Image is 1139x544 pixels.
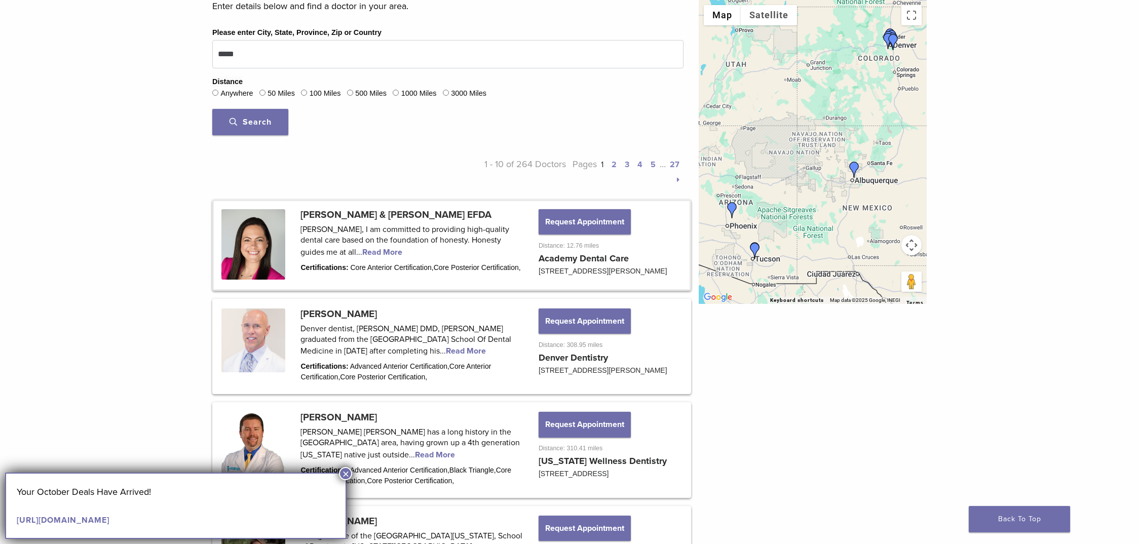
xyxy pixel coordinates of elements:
[885,34,901,50] div: Dr. Mitchell Williams
[612,160,617,170] a: 2
[539,209,631,235] button: Request Appointment
[880,33,896,49] div: Dr. Guy Grabiak
[701,291,735,304] img: Google
[230,117,272,127] span: Search
[539,412,631,437] button: Request Appointment
[724,202,740,218] div: Dr. Sara Vizcarra
[651,160,656,170] a: 5
[701,291,735,304] a: Open this area in Google Maps (opens a new window)
[901,5,922,25] button: Toggle fullscreen view
[625,160,629,170] a: 3
[747,243,763,259] div: DR. Brian Mitchell
[17,484,335,499] p: Your October Deals Have Arrived!
[901,271,922,292] button: Drag Pegman onto the map to open Street View
[882,28,898,45] div: Dr. Nicole Furuta
[17,515,109,525] a: [URL][DOMAIN_NAME]
[451,88,486,99] label: 3000 Miles
[220,88,253,99] label: Anywhere
[881,31,897,47] div: Dr. H. Scott Stewart
[846,162,862,178] div: Dr. Chelsea Gonzales & Jeniffer Segura EFDA
[448,157,566,187] p: 1 - 10 of 264 Doctors
[747,242,763,258] div: Dr. Lenny Arias
[212,76,243,88] legend: Distance
[770,297,824,304] button: Keyboard shortcuts
[969,506,1070,532] a: Back To Top
[601,160,603,170] a: 1
[704,5,741,25] button: Show street map
[212,109,288,135] button: Search
[884,30,900,46] div: Dr. Sharon Dickerson
[212,27,382,38] label: Please enter City, State, Province, Zip or Country
[741,5,797,25] button: Show satellite imagery
[670,160,679,170] a: 27
[885,32,901,49] div: Dr. Rachel LePera
[566,157,684,187] p: Pages
[539,516,631,541] button: Request Appointment
[830,297,900,303] span: Map data ©2025 Google, INEGI
[268,88,295,99] label: 50 Miles
[637,160,642,170] a: 4
[660,159,666,170] span: …
[901,235,922,255] button: Map camera controls
[906,300,924,306] a: Terms (opens in new tab)
[355,88,387,99] label: 500 Miles
[539,308,631,334] button: Request Appointment
[310,88,341,99] label: 100 Miles
[401,88,437,99] label: 1000 Miles
[339,467,352,480] button: Close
